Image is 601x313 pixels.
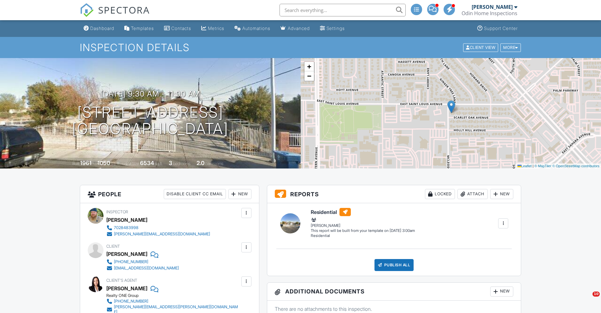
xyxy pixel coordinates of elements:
div: [PERSON_NAME] [472,4,513,10]
h1: [STREET_ADDRESS] [GEOGRAPHIC_DATA] [72,104,228,138]
div: 3 [169,160,172,166]
div: New [490,286,513,297]
span: | [533,164,533,168]
p: There are no attachments to this inspection. [275,305,514,312]
div: [PERSON_NAME][EMAIL_ADDRESS][DOMAIN_NAME] [114,232,210,237]
div: Contacts [171,26,191,31]
div: Advanced [288,26,310,31]
div: [PHONE_NUMBER] [114,299,148,304]
h1: Inspection Details [80,42,521,53]
span: sq. ft. [111,161,120,166]
div: [PERSON_NAME] [106,249,147,259]
a: Support Center [475,23,520,34]
div: Templates [131,26,154,31]
span: + [307,62,311,70]
a: Automations (Basic) [232,23,273,34]
a: 7028483998 [106,225,210,231]
div: Publish All [374,259,414,271]
a: [PERSON_NAME][EMAIL_ADDRESS][DOMAIN_NAME] [106,231,210,237]
a: [PHONE_NUMBER] [106,259,179,265]
span: SPECTORA [98,3,150,16]
a: Contacts [162,23,194,34]
div: [PERSON_NAME] [106,215,147,225]
h6: Residential [311,208,415,216]
a: Templates [122,23,156,34]
div: More [500,43,521,52]
span: sq.ft. [155,161,163,166]
div: 2.0 [197,160,204,166]
a: © OpenStreetMap contributors [552,164,599,168]
div: This report will be built from your template on [DATE] 3:00am [311,228,415,233]
img: Marker [447,100,455,113]
a: Zoom out [304,71,314,81]
div: [EMAIL_ADDRESS][DOMAIN_NAME] [114,266,179,271]
a: Metrics [199,23,227,34]
a: Advanced [278,23,312,34]
a: Dashboard [81,23,117,34]
div: Metrics [208,26,224,31]
input: Search everything... [280,4,406,16]
a: SPECTORA [80,9,150,22]
div: Locked [425,189,455,199]
div: Disable Client CC Email [164,189,226,199]
a: [PHONE_NUMBER] [106,298,240,304]
div: 6534 [140,160,154,166]
div: Residential [311,233,415,239]
div: New [490,189,513,199]
div: New [228,189,251,199]
div: [PHONE_NUMBER] [114,259,148,264]
div: Realty ONE Group [106,293,245,298]
span: − [307,72,311,80]
div: Attach [457,189,488,199]
div: Automations [242,26,270,31]
h3: People [80,185,259,203]
div: Settings [327,26,345,31]
a: Client View [463,45,500,50]
span: bathrooms [205,161,223,166]
h3: Reports [267,185,521,203]
a: [PERSON_NAME] [106,284,147,293]
span: Inspector [106,210,128,214]
a: Zoom in [304,62,314,71]
a: Settings [317,23,347,34]
h3: Additional Documents [267,283,521,301]
span: Built [72,161,79,166]
span: Client's Agent [106,278,137,283]
div: 7028483998 [114,225,138,230]
span: bedrooms [173,161,191,166]
iframe: Intercom live chat [580,292,595,307]
div: 1961 [80,160,91,166]
div: Dashboard [90,26,114,31]
div: [PERSON_NAME] [311,217,415,228]
h3: [DATE] 9:30 am - 11:00 am [100,90,200,98]
a: Leaflet [517,164,532,168]
span: Lot Size [126,161,139,166]
div: Client View [463,43,498,52]
span: Client [106,244,120,249]
div: Support Center [484,26,518,31]
img: The Best Home Inspection Software - Spectora [80,3,94,17]
span: 10 [592,292,600,297]
a: [EMAIL_ADDRESS][DOMAIN_NAME] [106,265,179,271]
a: © MapTiler [534,164,551,168]
div: Odin Home Inspections [462,10,517,16]
div: 1050 [97,160,110,166]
